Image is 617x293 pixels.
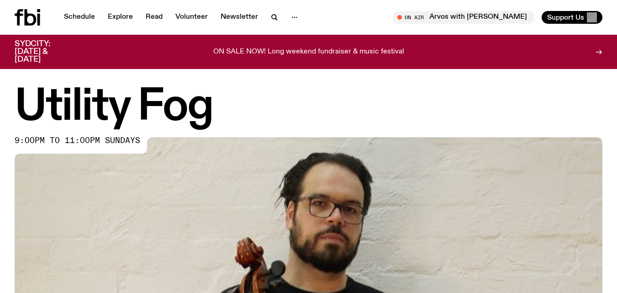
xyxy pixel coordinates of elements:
a: Schedule [58,11,100,24]
span: 9:00pm to 11:00pm sundays [15,137,140,144]
a: Volunteer [170,11,213,24]
a: Explore [102,11,138,24]
a: Newsletter [215,11,264,24]
p: ON SALE NOW! Long weekend fundraiser & music festival [213,48,404,56]
button: Support Us [542,11,602,24]
h1: Utility Fog [15,87,602,128]
span: Support Us [547,13,584,21]
a: Read [140,11,168,24]
h3: SYDCITY: [DATE] & [DATE] [15,40,73,64]
button: On AirArvos with [PERSON_NAME] [393,11,534,24]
